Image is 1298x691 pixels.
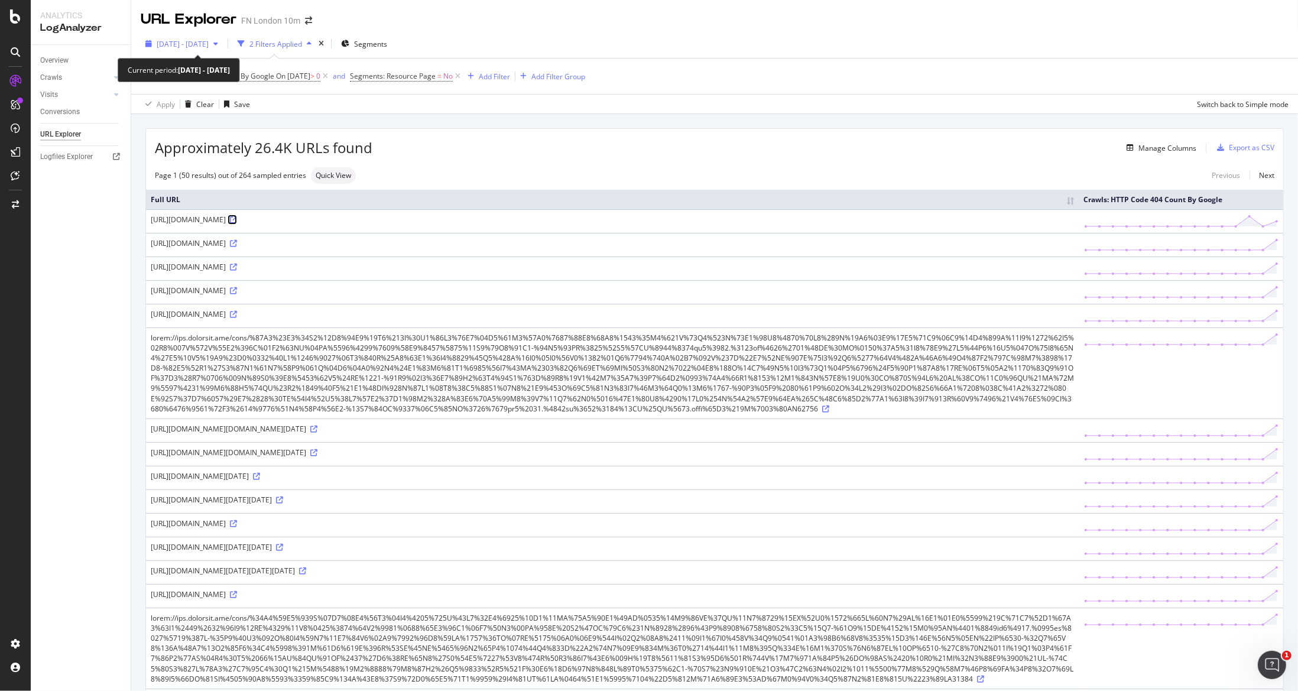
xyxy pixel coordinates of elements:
[531,72,585,82] div: Add Filter Group
[333,71,345,81] div: and
[276,71,310,81] span: On [DATE]
[151,566,1075,576] div: [URL][DOMAIN_NAME][DATE][DATE][DATE]
[151,518,1075,528] div: [URL][DOMAIN_NAME]
[40,9,121,21] div: Analytics
[515,69,585,83] button: Add Filter Group
[463,69,510,83] button: Add Filter
[437,71,442,81] span: =
[40,106,80,118] div: Conversions
[443,68,453,85] span: No
[40,21,121,35] div: LogAnalyzer
[479,72,510,82] div: Add Filter
[40,128,81,141] div: URL Explorer
[40,151,93,163] div: Logfiles Explorer
[1079,190,1283,209] th: Crawls: HTTP Code 404 Count By Google
[40,54,122,67] a: Overview
[128,63,230,77] div: Current period:
[1122,141,1196,155] button: Manage Columns
[141,95,175,113] button: Apply
[241,15,300,27] div: FN London 10m
[310,71,314,81] span: >
[155,138,372,158] span: Approximately 26.4K URLs found
[1138,143,1196,153] div: Manage Columns
[196,99,214,109] div: Clear
[151,424,1075,434] div: [URL][DOMAIN_NAME][DOMAIN_NAME][DATE]
[141,34,223,53] button: [DATE] - [DATE]
[1229,142,1274,153] div: Export as CSV
[141,9,236,30] div: URL Explorer
[1197,99,1289,109] div: Switch back to Simple mode
[157,39,209,49] span: [DATE] - [DATE]
[180,95,214,113] button: Clear
[151,262,1075,272] div: [URL][DOMAIN_NAME]
[40,89,58,101] div: Visits
[350,71,436,81] span: Segments: Resource Page
[151,286,1075,296] div: [URL][DOMAIN_NAME]
[316,38,326,50] div: times
[1250,167,1274,184] a: Next
[151,471,1075,481] div: [URL][DOMAIN_NAME][DATE]
[40,54,69,67] div: Overview
[151,309,1075,319] div: [URL][DOMAIN_NAME]
[336,34,392,53] button: Segments
[1192,95,1289,113] button: Switch back to Simple mode
[146,190,1079,209] th: Full URL: activate to sort column ascending
[151,447,1075,458] div: [URL][DOMAIN_NAME][DOMAIN_NAME][DATE]
[233,34,316,53] button: 2 Filters Applied
[40,89,111,101] a: Visits
[151,333,1075,414] div: lorem://ips.dolorsit.ame/cons/%87A3%23E3%34S2%12D8%94E9%19T6%213I%30U1%86L3%76E7%04D5%61M3%57A0%7...
[151,238,1075,248] div: [URL][DOMAIN_NAME]
[178,65,230,75] b: [DATE] - [DATE]
[249,39,302,49] div: 2 Filters Applied
[151,613,1075,684] div: lorem://ips.dolorsit.ame/cons/%34A4%59E5%939S%07D7%08E4%56T3%04I4%4205%725U%43L7%32E4%6925%10D1%1...
[354,39,387,49] span: Segments
[40,128,122,141] a: URL Explorer
[316,172,351,179] span: Quick View
[40,106,122,118] a: Conversions
[151,589,1075,599] div: [URL][DOMAIN_NAME]
[155,170,306,180] div: Page 1 (50 results) out of 264 sampled entries
[40,151,122,163] a: Logfiles Explorer
[1282,651,1291,660] span: 1
[40,72,62,84] div: Crawls
[1212,138,1274,157] button: Export as CSV
[333,70,345,82] button: and
[151,495,1075,505] div: [URL][DOMAIN_NAME][DATE][DATE]
[234,99,250,109] div: Save
[151,215,1075,225] div: [URL][DOMAIN_NAME]
[316,68,320,85] span: 0
[157,99,175,109] div: Apply
[311,167,356,184] div: neutral label
[40,72,111,84] a: Crawls
[219,95,250,113] button: Save
[1258,651,1286,679] iframe: Intercom live chat
[305,17,312,25] div: arrow-right-arrow-left
[151,542,1075,552] div: [URL][DOMAIN_NAME][DATE][DATE]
